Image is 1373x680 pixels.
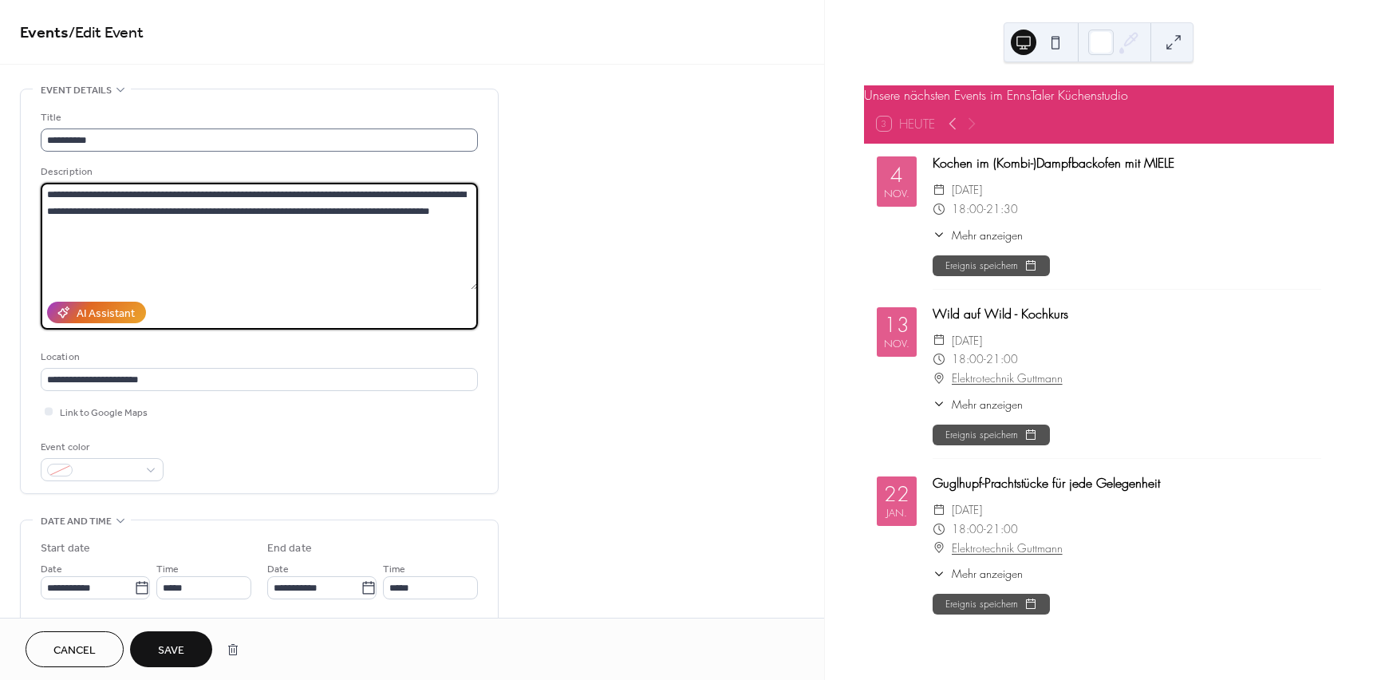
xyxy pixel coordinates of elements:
[933,331,945,350] div: ​
[933,565,945,582] div: ​
[952,200,984,219] span: 18:00
[933,473,1321,492] div: Guglhupf-Prachtstücke für jede Gelegenheit
[41,109,475,126] div: Title
[933,594,1050,615] button: Ereignis speichern
[933,180,945,200] div: ​
[933,520,945,539] div: ​
[383,561,405,578] span: Time
[267,540,312,557] div: End date
[884,315,909,335] div: 13
[41,513,112,530] span: Date and time
[933,425,1050,445] button: Ereignis speichern
[986,520,1018,539] span: 21:00
[933,200,945,219] div: ​
[41,164,475,180] div: Description
[933,304,1321,323] div: Wild auf Wild - Kochkurs
[952,227,1023,243] span: Mehr anzeigen
[952,396,1023,413] span: Mehr anzeigen
[933,369,945,388] div: ​
[884,188,909,199] div: Nov.
[864,85,1334,105] div: Unsere nächsten Events im EnnsTaler Küchenstudio
[933,396,945,413] div: ​
[886,508,907,518] div: Jan.
[986,200,1018,219] span: 21:30
[20,18,69,49] a: Events
[41,349,475,366] div: Location
[41,439,160,456] div: Event color
[933,255,1050,276] button: Ereignis speichern
[47,302,146,323] button: AI Assistant
[41,82,112,99] span: Event details
[77,306,135,322] div: AI Assistant
[952,180,982,200] span: [DATE]
[933,350,945,369] div: ​
[933,500,945,520] div: ​
[890,165,903,185] div: 4
[158,642,184,659] span: Save
[952,500,982,520] span: [DATE]
[984,350,986,369] span: -
[986,350,1018,369] span: 21:00
[69,18,144,49] span: / Edit Event
[156,561,179,578] span: Time
[952,539,1063,558] a: Elektrotechnik Guttmann
[53,642,96,659] span: Cancel
[933,227,1023,243] button: ​Mehr anzeigen
[952,369,1063,388] a: Elektrotechnik Guttmann
[984,200,986,219] span: -
[952,350,984,369] span: 18:00
[933,565,1023,582] button: ​Mehr anzeigen
[952,331,982,350] span: [DATE]
[130,631,212,667] button: Save
[41,540,90,557] div: Start date
[952,520,984,539] span: 18:00
[60,405,148,421] span: Link to Google Maps
[884,484,909,504] div: 22
[267,561,289,578] span: Date
[26,631,124,667] button: Cancel
[884,338,909,349] div: Nov.
[984,520,986,539] span: -
[933,396,1023,413] button: ​Mehr anzeigen
[933,153,1321,172] div: Kochen im (Kombi-)Dampfbackofen mit MIELE
[952,565,1023,582] span: Mehr anzeigen
[933,227,945,243] div: ​
[933,539,945,558] div: ​
[41,561,62,578] span: Date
